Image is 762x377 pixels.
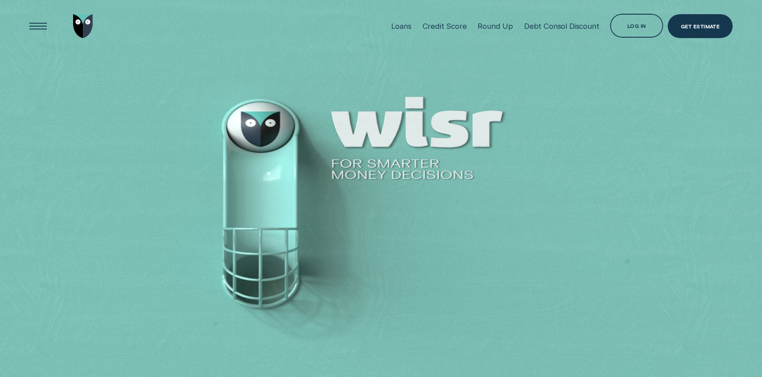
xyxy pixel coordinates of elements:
[391,22,412,31] div: Loans
[73,14,93,38] img: Wisr
[524,22,599,31] div: Debt Consol Discount
[668,14,733,38] a: Get Estimate
[610,14,663,38] button: Log in
[423,22,467,31] div: Credit Score
[478,22,513,31] div: Round Up
[26,14,50,38] button: Open Menu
